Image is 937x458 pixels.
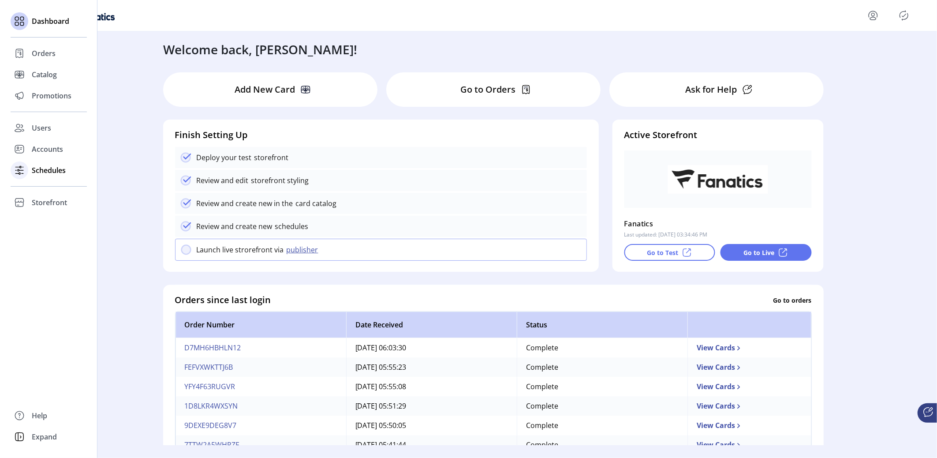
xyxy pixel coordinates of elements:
td: [DATE] 05:55:08 [346,377,517,397]
span: Expand [32,432,57,442]
button: publisher [284,244,324,255]
td: 1D8LKR4WXSYN [175,397,346,416]
th: Date Received [346,312,517,338]
p: schedules [273,221,309,232]
td: View Cards [687,397,811,416]
td: Complete [517,377,687,397]
td: D7MH6HBHLN12 [175,338,346,358]
p: storefront styling [249,175,309,186]
p: Fanatics [624,217,653,231]
p: Deploy your test [197,152,252,163]
h3: Welcome back, [PERSON_NAME]! [164,40,358,59]
td: 7TTW2A5WHRZF [175,435,346,455]
td: Complete [517,338,687,358]
td: View Cards [687,377,811,397]
td: View Cards [687,416,811,435]
p: Go to Orders [460,83,515,96]
p: Review and edit [197,175,249,186]
td: Complete [517,358,687,377]
td: [DATE] 05:55:23 [346,358,517,377]
td: [DATE] 05:41:44 [346,435,517,455]
td: View Cards [687,358,811,377]
p: Review and create new in the [197,198,293,209]
span: Promotions [32,90,71,101]
td: FEFVXWKTTJ6B [175,358,346,377]
p: Launch live strorefront via [197,244,284,255]
p: card catalog [293,198,337,209]
th: Status [517,312,687,338]
td: [DATE] 05:50:05 [346,416,517,435]
td: View Cards [687,435,811,455]
h4: Active Storefront [624,128,811,142]
p: Last updated: [DATE] 03:34:46 PM [624,231,707,239]
th: Order Number [175,312,346,338]
span: Schedules [32,165,66,176]
span: Accounts [32,144,63,154]
td: Complete [517,416,687,435]
p: Add New Card [235,83,295,96]
span: Catalog [32,69,57,80]
h4: Finish Setting Up [175,128,587,142]
p: storefront [252,152,289,163]
button: Publisher Panel [897,8,911,23]
span: Storefront [32,197,67,208]
td: YFY4F63RUGVR [175,377,346,397]
p: Go to Test [647,248,678,257]
p: Ask for Help [685,83,737,96]
td: [DATE] 05:51:29 [346,397,517,416]
h4: Orders since last login [175,294,271,307]
p: Go to Live [743,248,774,257]
span: Help [32,410,47,421]
span: Orders [32,48,56,59]
td: Complete [517,435,687,455]
td: 9DEXE9DEG8V7 [175,416,346,435]
button: menu [866,8,880,23]
p: Review and create new [197,221,273,232]
td: View Cards [687,338,811,358]
p: Go to orders [773,296,812,305]
span: Users [32,123,51,133]
td: [DATE] 06:03:30 [346,338,517,358]
td: Complete [517,397,687,416]
span: Dashboard [32,16,69,26]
